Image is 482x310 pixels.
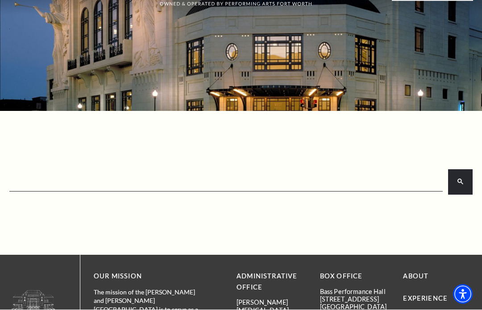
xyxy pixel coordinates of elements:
button: search [448,170,473,195]
p: Administrative Office [237,271,307,294]
p: OUR MISSION [94,271,205,282]
div: Accessibility Menu [453,285,473,304]
a: Experience [403,295,448,302]
p: [STREET_ADDRESS] [320,296,390,303]
p: Bass Performance Hall [320,288,390,296]
p: BOX OFFICE [320,271,390,282]
input: search [10,175,440,191]
a: About [403,273,428,280]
